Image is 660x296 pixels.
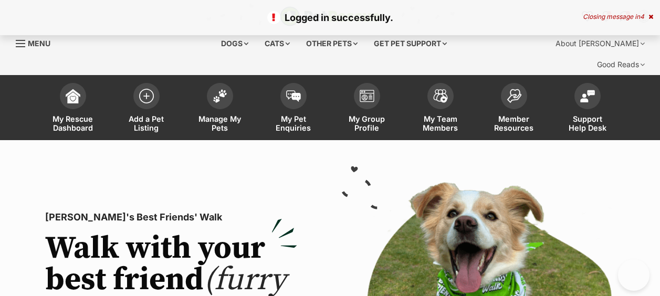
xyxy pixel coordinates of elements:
a: Manage My Pets [183,78,257,140]
span: My Pet Enquiries [270,114,317,132]
a: Add a Pet Listing [110,78,183,140]
iframe: Help Scout Beacon - Open [618,259,649,291]
a: My Pet Enquiries [257,78,330,140]
div: Get pet support [366,33,454,54]
img: manage-my-pets-icon-02211641906a0b7f246fdf0571729dbe1e7629f14944591b6c1af311fb30b64b.svg [213,89,227,103]
span: My Team Members [417,114,464,132]
div: About [PERSON_NAME] [548,33,652,54]
div: Dogs [214,33,256,54]
span: Member Resources [490,114,538,132]
div: Good Reads [590,54,652,75]
a: Member Resources [477,78,551,140]
img: dashboard-icon-eb2f2d2d3e046f16d808141f083e7271f6b2e854fb5c12c21221c1fb7104beca.svg [66,89,80,103]
span: Support Help Desk [564,114,611,132]
div: Other pets [299,33,365,54]
span: My Group Profile [343,114,391,132]
span: My Rescue Dashboard [49,114,97,132]
a: Support Help Desk [551,78,624,140]
img: group-profile-icon-3fa3cf56718a62981997c0bc7e787c4b2cf8bcc04b72c1350f741eb67cf2f40e.svg [360,90,374,102]
p: [PERSON_NAME]'s Best Friends' Walk [45,210,297,225]
img: help-desk-icon-fdf02630f3aa405de69fd3d07c3f3aa587a6932b1a1747fa1d2bba05be0121f9.svg [580,90,595,102]
span: Manage My Pets [196,114,244,132]
span: Add a Pet Listing [123,114,170,132]
div: Cats [257,33,297,54]
a: My Group Profile [330,78,404,140]
a: Menu [16,33,58,52]
img: member-resources-icon-8e73f808a243e03378d46382f2149f9095a855e16c252ad45f914b54edf8863c.svg [507,89,521,103]
span: Menu [28,39,50,48]
a: My Rescue Dashboard [36,78,110,140]
img: add-pet-listing-icon-0afa8454b4691262ce3f59096e99ab1cd57d4a30225e0717b998d2c9b9846f56.svg [139,89,154,103]
img: pet-enquiries-icon-7e3ad2cf08bfb03b45e93fb7055b45f3efa6380592205ae92323e6603595dc1f.svg [286,90,301,102]
img: team-members-icon-5396bd8760b3fe7c0b43da4ab00e1e3bb1a5d9ba89233759b79545d2d3fc5d0d.svg [433,89,448,103]
a: My Team Members [404,78,477,140]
